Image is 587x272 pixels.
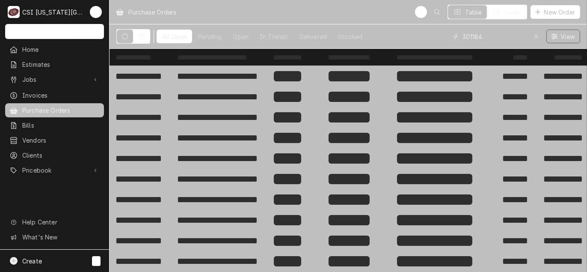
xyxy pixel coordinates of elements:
span: Bills [22,121,100,130]
table: All Open Purchase Orders List Loading [110,49,587,272]
a: Go to What's New [5,230,104,244]
span: ‌ [503,259,527,264]
span: ‌ [503,238,527,243]
span: ‌ [329,112,370,123]
a: Home [5,42,104,57]
span: Clients [22,151,100,160]
span: ‌ [503,197,527,202]
span: ‌ [178,259,257,264]
span: ‌ [178,218,257,223]
span: ‌ [329,174,370,184]
a: Estimates [5,57,104,72]
span: Create [22,257,42,265]
span: ‌ [116,176,161,182]
div: CSI [US_STATE][GEOGRAPHIC_DATA] [22,8,85,17]
span: ‌ [503,115,527,120]
div: Torey Lopez's Avatar [90,6,102,18]
span: ‌ [397,133,472,143]
span: ‌ [503,74,527,79]
span: View [559,32,576,41]
span: ‌ [544,218,582,223]
span: ‌ [544,115,582,120]
span: ‌ [116,238,161,243]
span: ‌ [329,71,370,81]
span: ‌ [544,197,582,202]
span: ‌ [274,194,301,205]
span: ‌ [329,236,370,246]
span: ‌ [178,176,257,182]
span: ‌ [178,135,257,140]
div: C [8,6,20,18]
span: ‌ [329,153,370,164]
span: ‌ [274,236,301,246]
span: ‌ [274,133,301,143]
span: Invoices [22,91,100,100]
a: Invoices [5,88,104,102]
span: ‌ [178,115,257,120]
div: All Open [162,32,187,41]
span: ‌ [178,238,257,243]
span: Home [22,45,100,54]
span: ‌ [397,55,472,60]
span: Search anything [21,27,68,36]
span: ‌ [116,156,161,161]
span: ‌ [329,92,370,102]
span: ‌ [116,115,161,120]
div: Pending [198,32,222,41]
span: ‌ [116,74,161,79]
span: ‌ [554,55,582,60]
span: ‌ [503,94,527,99]
span: K [95,27,98,36]
span: ‌ [544,135,582,140]
span: ‌ [397,112,472,123]
div: Torey Lopez's Avatar [415,6,427,18]
button: Open search [430,5,444,19]
span: ‌ [116,94,161,99]
span: Estimates [22,60,100,69]
span: ‌ [544,176,582,182]
span: ‌ [397,236,472,246]
div: Stocked [338,32,362,41]
span: ‌ [397,194,472,205]
span: ‌ [178,156,257,161]
button: New Order [531,5,580,19]
span: ‌ [397,215,472,225]
span: ‌ [329,215,370,225]
span: ‌ [274,71,301,81]
span: ‌ [397,92,472,102]
span: ‌ [397,256,472,266]
span: ‌ [116,197,161,202]
a: Bills [5,118,104,132]
button: View [546,30,580,43]
span: ‌ [544,259,582,264]
span: What's New [22,233,99,242]
span: ‌ [544,74,582,79]
span: Ctrl [77,27,89,36]
div: Open [233,32,249,41]
span: ‌ [274,215,301,225]
span: Help Center [22,218,99,227]
span: ‌ [329,256,370,266]
span: Purchase Orders [22,106,100,115]
span: ‌ [503,218,527,223]
div: Cards [504,8,522,17]
button: Search anythingCtrlK [5,24,104,39]
span: ‌ [116,135,161,140]
div: TL [415,6,427,18]
span: ‌ [503,176,527,182]
button: Erase input [529,30,543,43]
span: ‌ [503,135,527,140]
span: ‌ [274,256,301,266]
span: ‌ [178,94,257,99]
div: CSI Kansas City's Avatar [8,6,20,18]
span: ‌ [178,197,257,202]
span: ‌ [274,92,301,102]
input: Keyword search [462,30,527,43]
a: Go to Jobs [5,72,104,87]
a: Purchase Orders [5,103,104,117]
span: ‌ [544,156,582,161]
span: ‌ [178,74,257,79]
span: ‌ [329,133,370,143]
div: Delivered [299,32,327,41]
span: ‌ [116,218,161,223]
